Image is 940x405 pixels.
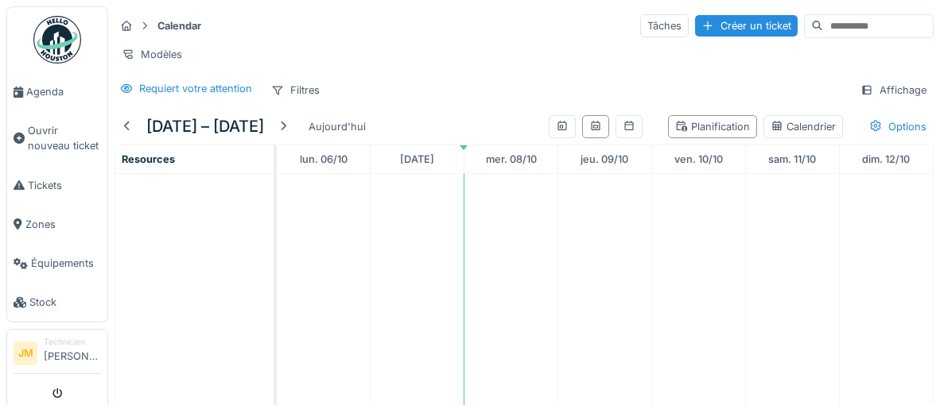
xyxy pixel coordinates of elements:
[296,148,352,170] a: 6 octobre 2025
[44,336,101,370] li: [PERSON_NAME]
[26,84,101,99] span: Agenda
[151,18,208,33] strong: Calendar
[14,336,101,374] a: JM Technicien[PERSON_NAME]
[577,148,632,170] a: 9 octobre 2025
[28,123,101,153] span: Ouvrir nouveau ticket
[14,341,37,365] li: JM
[482,148,541,170] a: 8 octobre 2025
[7,166,107,205] a: Tickets
[640,14,689,37] div: Tâches
[771,119,836,134] div: Calendrier
[28,178,101,193] span: Tickets
[695,15,798,37] div: Créer un ticket
[7,283,107,322] a: Stock
[139,81,252,96] div: Requiert votre attention
[853,79,934,102] div: Affichage
[25,217,101,232] span: Zones
[146,117,264,136] h5: [DATE] – [DATE]
[7,72,107,111] a: Agenda
[764,148,820,170] a: 11 octobre 2025
[862,115,934,138] div: Options
[264,79,327,102] div: Filtres
[115,43,189,66] div: Modèles
[7,205,107,244] a: Zones
[302,116,372,137] div: Aujourd'hui
[44,336,101,348] div: Technicien
[29,295,101,310] span: Stock
[122,153,175,165] span: Resources
[7,244,107,283] a: Équipements
[675,119,750,134] div: Planification
[670,148,727,170] a: 10 octobre 2025
[7,111,107,165] a: Ouvrir nouveau ticket
[33,16,81,64] img: Badge_color-CXgf-gQk.svg
[31,256,101,271] span: Équipements
[396,148,438,170] a: 7 octobre 2025
[858,148,914,170] a: 12 octobre 2025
